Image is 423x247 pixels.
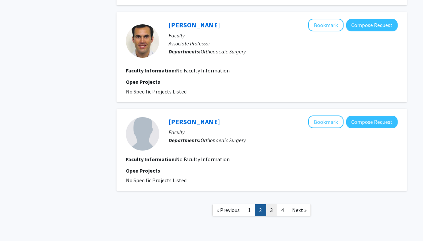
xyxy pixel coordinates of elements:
[277,204,288,216] a: 4
[126,88,187,95] span: No Specific Projects Listed
[308,19,344,31] button: Add Christopher Kepler to Bookmarks
[288,204,311,216] a: Next
[346,116,398,128] button: Compose Request to Jeremy Heard
[169,31,398,39] p: Faculty
[126,67,176,74] b: Faculty Information:
[176,67,230,74] span: No Faculty Information
[126,78,398,86] p: Open Projects
[126,177,187,184] span: No Specific Projects Listed
[176,156,230,163] span: No Faculty Information
[126,156,176,163] b: Faculty Information:
[346,19,398,31] button: Compose Request to Christopher Kepler
[117,198,407,225] nav: Page navigation
[169,39,398,47] p: Associate Professor
[169,48,201,55] b: Departments:
[169,117,220,126] a: [PERSON_NAME]
[308,115,344,128] button: Add Jeremy Heard to Bookmarks
[169,21,220,29] a: [PERSON_NAME]
[169,137,201,144] b: Departments:
[244,204,255,216] a: 1
[255,204,266,216] a: 2
[217,207,240,213] span: « Previous
[5,217,28,242] iframe: Chat
[169,128,398,136] p: Faculty
[201,137,246,144] span: Orthopaedic Surgery
[126,167,398,175] p: Open Projects
[292,207,306,213] span: Next »
[212,204,244,216] a: Previous
[266,204,277,216] a: 3
[201,48,246,55] span: Orthopaedic Surgery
